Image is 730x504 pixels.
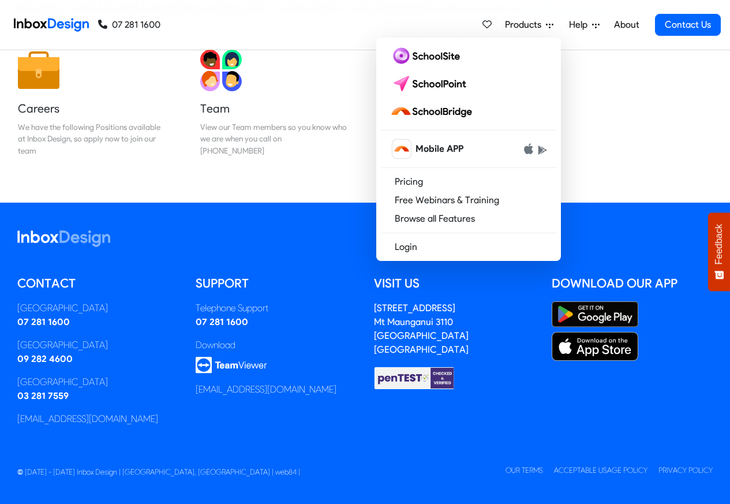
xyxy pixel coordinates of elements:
[506,466,543,475] a: Our Terms
[564,13,604,36] a: Help
[374,303,469,355] a: [STREET_ADDRESS]Mt Maunganui 3110[GEOGRAPHIC_DATA][GEOGRAPHIC_DATA]
[390,47,465,65] img: schoolsite logo
[98,18,160,32] a: 07 281 1600
[196,384,336,395] a: [EMAIL_ADDRESS][DOMAIN_NAME]
[381,173,556,191] a: Pricing
[714,224,724,264] span: Feedback
[191,40,356,166] a: Team View our Team members so you know who we are when you call on [PHONE_NUMBER]
[17,375,178,389] div: [GEOGRAPHIC_DATA]
[552,332,638,361] img: Apple App Store
[200,100,347,117] h5: Team
[374,275,535,292] h5: Visit us
[200,121,347,156] div: View our Team members so you know who we are when you call on [PHONE_NUMBER]
[658,466,713,475] a: Privacy Policy
[17,275,178,292] h5: Contact
[196,357,267,374] img: logo_teamviewer.svg
[17,353,73,364] a: 09 282 4600
[500,13,558,36] a: Products
[381,135,556,163] a: schoolbridge icon Mobile APP
[196,275,357,292] h5: Support
[9,40,174,166] a: Careers We have the following Positions available at Inbox Design, so apply now to join our team
[17,468,300,476] span: © [DATE] - [DATE] Inbox Design | [GEOGRAPHIC_DATA], [GEOGRAPHIC_DATA] | web84 |
[17,230,110,247] img: logo_inboxdesign_white.svg
[415,142,463,156] span: Mobile APP
[196,338,357,352] div: Download
[374,366,455,390] img: Checked & Verified by penTEST
[196,316,248,327] a: 07 281 1600
[569,18,592,32] span: Help
[392,140,411,158] img: schoolbridge icon
[17,301,178,315] div: [GEOGRAPHIC_DATA]
[381,238,556,256] a: Login
[18,50,59,91] img: 2022_01_13_icon_job.svg
[655,14,721,36] a: Contact Us
[552,275,713,292] h5: Download our App
[17,390,69,401] a: 03 281 7559
[376,38,561,261] div: Products
[552,301,638,327] img: Google Play Store
[17,338,178,352] div: [GEOGRAPHIC_DATA]
[196,301,357,315] div: Telephone Support
[18,100,164,117] h5: Careers
[381,210,556,228] a: Browse all Features
[17,316,70,327] a: 07 281 1600
[374,372,455,383] a: Checked & Verified by penTEST
[374,40,539,166] a: News & Updates Catch up with Inbox Design's latest Insights, News & Updates.
[374,303,469,355] address: [STREET_ADDRESS] Mt Maunganui 3110 [GEOGRAPHIC_DATA] [GEOGRAPHIC_DATA]
[390,74,471,93] img: schoolpoint logo
[505,18,546,32] span: Products
[708,212,730,291] button: Feedback - Show survey
[200,50,242,91] img: 2022_01_13_icon_team.svg
[611,13,642,36] a: About
[390,102,477,121] img: schoolbridge logo
[18,121,164,156] div: We have the following Positions available at Inbox Design, so apply now to join our team
[381,191,556,210] a: Free Webinars & Training
[17,413,158,424] a: [EMAIL_ADDRESS][DOMAIN_NAME]
[554,466,647,475] a: Acceptable Usage Policy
